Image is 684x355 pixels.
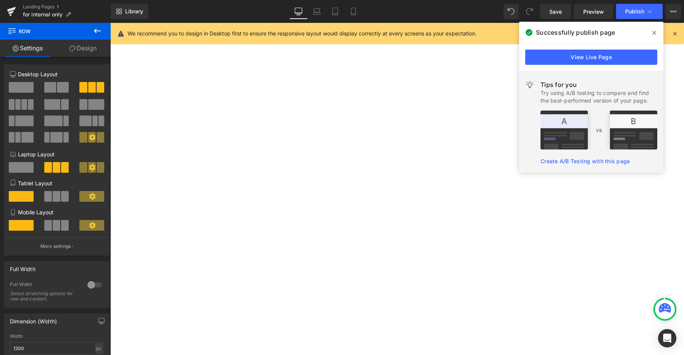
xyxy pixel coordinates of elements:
span: Successfully publish page [536,28,615,37]
a: Design [55,40,111,57]
a: Laptop [308,4,326,19]
span: Save [549,8,562,16]
div: Try using A/B testing to compare and find the best-performed version of your page. [540,89,657,104]
div: Width [10,334,104,339]
p: Laptop Layout [10,150,104,158]
div: Full Width [10,281,80,289]
p: Tablet Layout [10,179,104,187]
p: Mobile Layout [10,208,104,216]
a: Tablet [326,4,344,19]
span: Preview [583,8,604,16]
a: Preview [574,4,613,19]
input: auto [10,342,104,355]
img: tip.png [540,111,657,149]
a: Landing Pages [23,4,111,10]
div: Select stretching options for row and content. [10,291,79,302]
a: New Library [111,4,148,19]
a: View Live Page [525,50,657,65]
img: light.svg [525,80,534,89]
span: for internal only [23,11,63,18]
button: Redo [522,4,537,19]
div: px [95,343,103,353]
span: Library [125,8,143,15]
div: Dimension (Width) [10,314,57,324]
p: We recommend you to design in Desktop first to ensure the responsive layout would display correct... [127,29,477,38]
button: More [666,4,681,19]
div: Tips for you [540,80,657,89]
button: Undo [503,4,519,19]
p: More settings [40,243,71,250]
button: More settings [5,237,109,255]
span: Row [8,23,84,40]
p: Desktop Layout [10,70,104,78]
div: Full Width [10,262,35,272]
a: Create A/B Testing with this page [540,158,630,164]
a: Desktop [289,4,308,19]
a: Mobile [344,4,363,19]
div: Open Intercom Messenger [658,329,676,347]
button: Publish [616,4,663,19]
span: Publish [625,8,644,14]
